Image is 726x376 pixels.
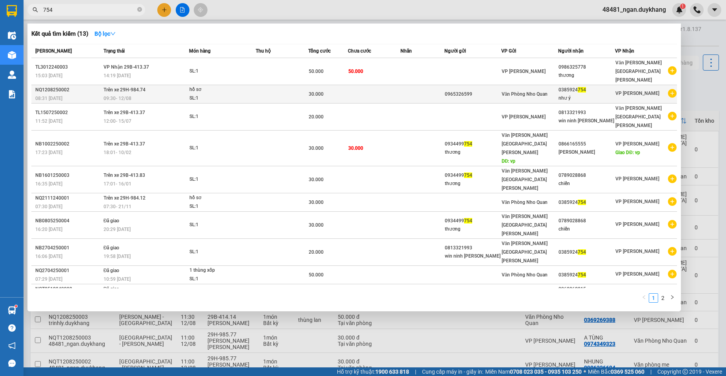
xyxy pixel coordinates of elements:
div: thương [445,225,501,233]
span: 50.000 [309,69,324,74]
img: warehouse-icon [8,306,16,314]
div: SL: 1 [189,67,248,76]
span: Văn Phòng Nho Quan [502,272,548,278]
span: question-circle [8,324,16,332]
span: message [8,360,16,367]
strong: Bộ lọc [95,31,116,37]
sup: 1 [15,305,17,307]
span: 20:29 [DATE] [104,227,131,232]
span: 754 [464,218,472,223]
span: plus-circle [668,174,677,183]
span: Văn [PERSON_NAME][GEOGRAPHIC_DATA][PERSON_NAME] [502,133,548,155]
div: TL1507250002 [35,109,101,117]
span: VP [PERSON_NAME] [615,199,659,204]
span: 16:35 [DATE] [35,181,62,187]
span: 30.000 [309,145,324,151]
span: 754 [578,200,586,205]
div: chiến [559,180,615,188]
span: Thu hộ [256,48,271,54]
div: như ý [559,94,615,102]
span: 18:01 - 10/02 [104,150,131,155]
b: [PERSON_NAME] Limousine [55,9,167,19]
img: warehouse-icon [8,71,16,79]
span: VP Gửi [501,48,516,54]
span: left [642,295,646,300]
div: 0934499 [445,217,501,225]
span: plus-circle [668,89,677,98]
h3: Kết quả tìm kiếm ( 13 ) [31,30,88,38]
a: 1 [649,294,658,302]
div: NB2704250001 [35,244,101,252]
span: 07:30 [DATE] [35,204,62,209]
div: hồ sơ [189,85,248,94]
div: 0385924 [559,248,615,256]
span: Đã giao [104,218,120,223]
span: plus-circle [668,143,677,152]
span: 11:52 [DATE] [35,118,62,124]
span: 30.000 [309,177,324,182]
span: DĐ: vp [502,158,516,164]
span: VP [PERSON_NAME] [615,141,659,147]
img: logo.jpg [10,10,49,49]
li: Previous Page [639,293,649,303]
span: Món hàng [189,48,211,54]
span: Đã giao [104,268,120,273]
span: search [33,7,38,13]
div: 0934499 [445,171,501,180]
span: plus-circle [668,247,677,256]
div: SL: 1 [189,144,248,153]
div: NB1002250002 [35,140,101,148]
div: win ninh [PERSON_NAME] [445,252,501,260]
span: Chưa cước [348,48,371,54]
span: Văn [PERSON_NAME][GEOGRAPHIC_DATA][PERSON_NAME] [615,105,662,128]
img: solution-icon [8,90,16,98]
span: VP Nhận 29B-413.37 [104,64,149,70]
span: 754 [464,141,472,147]
div: SL: 1 [189,202,248,211]
div: 0866165555 [559,140,615,148]
div: 0813321993 [445,244,501,252]
a: 2 [659,294,667,302]
div: SL: 1 [189,175,248,184]
span: plus-circle [668,197,677,206]
span: Trên xe 29B-413.83 [104,173,145,178]
span: Trên xe 29H-984.74 [104,87,146,93]
span: 30.000 [348,145,363,151]
div: SL: 1 [189,113,248,121]
div: 0986325778 [559,63,615,71]
div: 0385924 [559,86,615,94]
span: VP [PERSON_NAME] [615,222,659,227]
span: plus-circle [668,220,677,229]
div: 1 thùng xốp [189,266,248,275]
div: 0965326599 [445,90,501,98]
div: [PERSON_NAME] [559,148,615,156]
span: 20.000 [309,249,324,255]
div: thương [559,71,615,80]
span: 12:00 - 15/07 [104,118,131,124]
span: Văn [PERSON_NAME][GEOGRAPHIC_DATA][PERSON_NAME] [502,214,548,236]
div: chiến [559,225,615,233]
span: Người gửi [444,48,466,54]
span: [PERSON_NAME] [35,48,72,54]
span: 50.000 [309,272,324,278]
span: VP Nhận [615,48,634,54]
li: 1 [649,293,658,303]
span: 07:29 [DATE] [35,276,62,282]
span: plus-circle [668,270,677,278]
div: SL: 1 [189,221,248,229]
span: 07:30 - 21/11 [104,204,131,209]
input: Tìm tên, số ĐT hoặc mã đơn [43,5,136,14]
span: Trạng thái [104,48,125,54]
span: 754 [578,87,586,93]
span: VP [PERSON_NAME] [615,176,659,182]
div: NQ1208250002 [35,86,101,94]
img: warehouse-icon [8,31,16,40]
img: warehouse-icon [8,51,16,59]
span: 15:03 [DATE] [35,73,62,78]
div: thương [445,148,501,156]
span: Trên xe 29H-984.12 [104,195,146,201]
span: 754 [464,173,472,178]
div: SL: 1 [189,248,248,256]
span: 754 [578,272,586,278]
div: NQ2111240001 [35,194,101,202]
